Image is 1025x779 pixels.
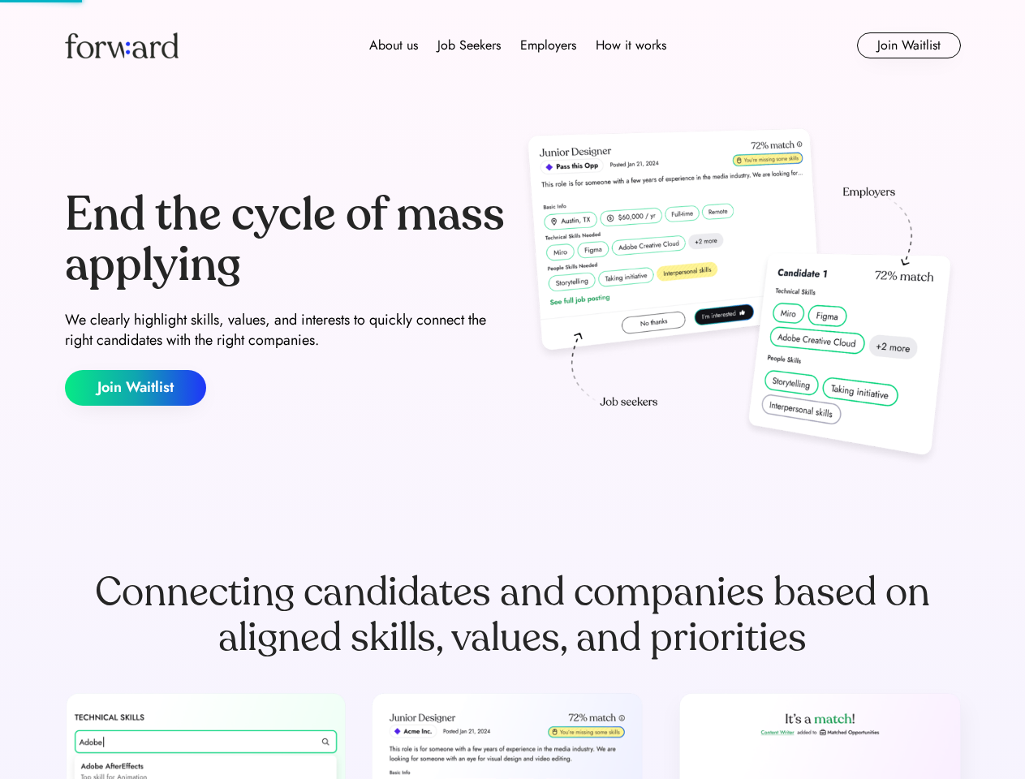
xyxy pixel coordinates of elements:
div: End the cycle of mass applying [65,190,506,290]
div: How it works [596,36,666,55]
div: We clearly highlight skills, values, and interests to quickly connect the right candidates with t... [65,310,506,351]
img: Forward logo [65,32,179,58]
img: hero-image.png [519,123,961,472]
button: Join Waitlist [65,370,206,406]
button: Join Waitlist [857,32,961,58]
div: Job Seekers [437,36,501,55]
div: About us [369,36,418,55]
div: Employers [520,36,576,55]
div: Connecting candidates and companies based on aligned skills, values, and priorities [65,570,961,661]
